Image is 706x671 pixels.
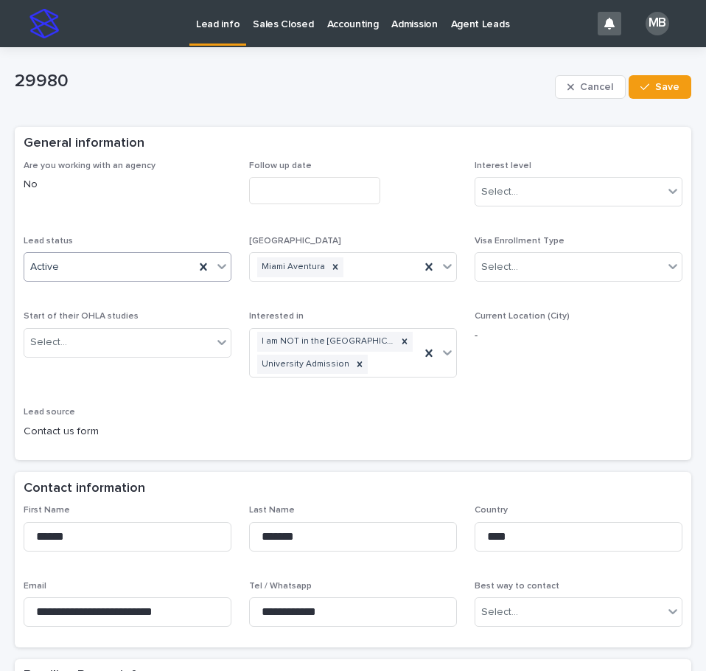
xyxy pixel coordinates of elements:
[475,506,508,515] span: Country
[481,184,518,200] div: Select...
[24,424,231,439] p: Contact us form
[24,177,231,192] p: No
[24,582,46,591] span: Email
[249,161,312,170] span: Follow up date
[580,82,613,92] span: Cancel
[475,582,559,591] span: Best way to contact
[15,71,549,92] p: 29980
[249,582,312,591] span: Tel / Whatsapp
[257,257,327,277] div: Miami Aventura
[24,481,145,497] h2: Contact information
[30,260,59,275] span: Active
[257,332,396,352] div: I am NOT in the [GEOGRAPHIC_DATA] and I want to apply for an [DEMOGRAPHIC_DATA]
[24,237,73,246] span: Lead status
[249,237,341,246] span: [GEOGRAPHIC_DATA]
[30,335,67,350] div: Select...
[249,312,304,321] span: Interested in
[29,9,59,38] img: stacker-logo-s-only.png
[646,12,669,35] div: MB
[629,75,691,99] button: Save
[257,355,352,375] div: University Admission
[655,82,679,92] span: Save
[475,237,565,246] span: Visa Enrollment Type
[249,506,295,515] span: Last Name
[475,312,570,321] span: Current Location (City)
[481,605,518,620] div: Select...
[475,161,531,170] span: Interest level
[24,312,139,321] span: Start of their OHLA studies
[481,260,518,275] div: Select...
[475,328,682,344] p: -
[24,408,75,417] span: Lead source
[24,506,70,515] span: First Name
[24,136,144,152] h2: General information
[24,161,155,170] span: Are you working with an agency
[555,75,626,99] button: Cancel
